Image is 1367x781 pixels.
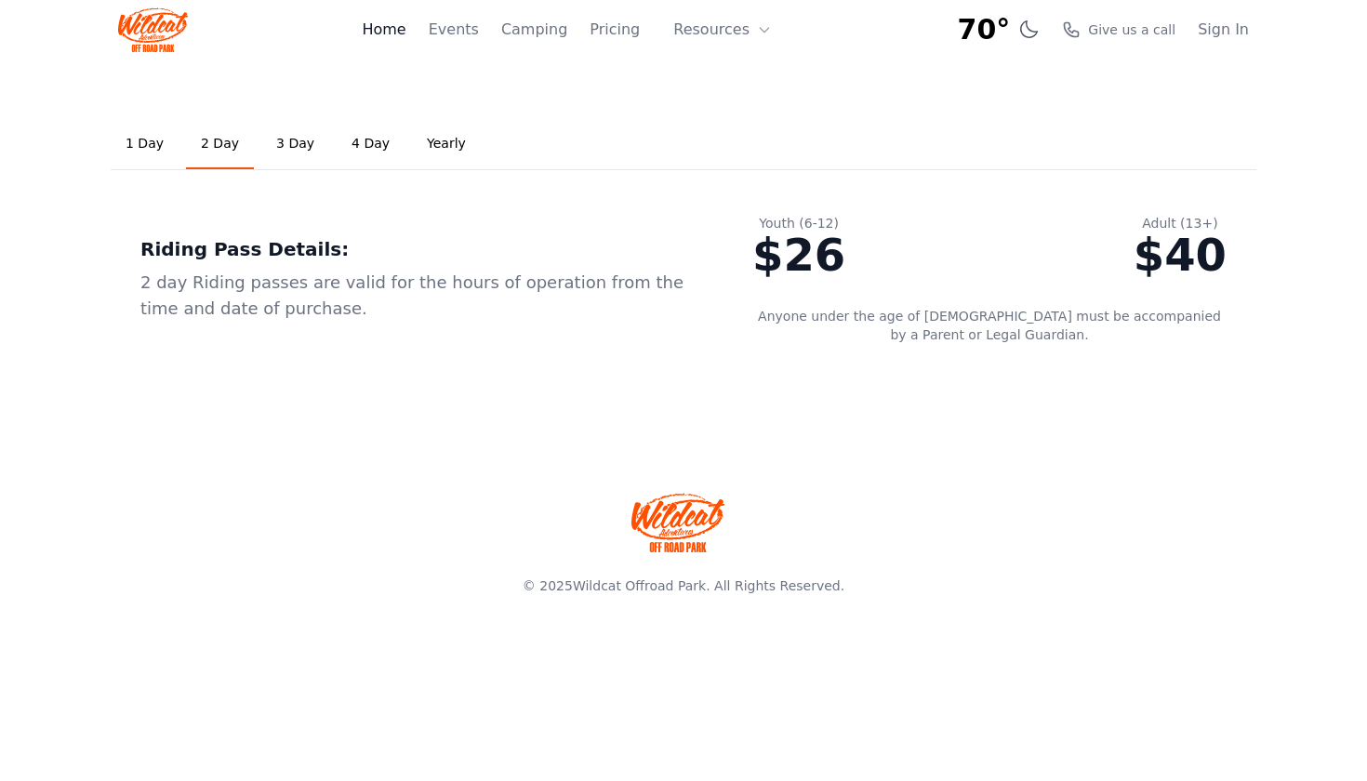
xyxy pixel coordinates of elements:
span: Give us a call [1088,20,1175,39]
div: 2 day Riding passes are valid for the hours of operation from the time and date of purchase. [140,270,693,322]
div: Adult (13+) [1134,214,1227,232]
span: 70° [958,13,1011,46]
div: Riding Pass Details: [140,236,693,262]
button: Resources [662,11,783,48]
a: Yearly [412,119,481,169]
a: Sign In [1198,19,1249,41]
p: Anyone under the age of [DEMOGRAPHIC_DATA] must be accompanied by a Parent or Legal Guardian. [752,307,1227,344]
div: $26 [752,232,845,277]
a: 3 Day [261,119,329,169]
a: Wildcat Offroad Park [573,578,706,593]
img: Wildcat Logo [118,7,188,52]
a: Events [429,19,479,41]
div: $40 [1134,232,1227,277]
a: Camping [501,19,567,41]
img: Wildcat Offroad park [631,493,724,552]
a: Pricing [590,19,640,41]
a: 2 Day [186,119,254,169]
a: 4 Day [337,119,405,169]
a: Give us a call [1062,20,1175,39]
a: 1 Day [111,119,179,169]
span: © 2025 . All Rights Reserved. [523,578,844,593]
div: Youth (6-12) [752,214,845,232]
a: Home [362,19,405,41]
